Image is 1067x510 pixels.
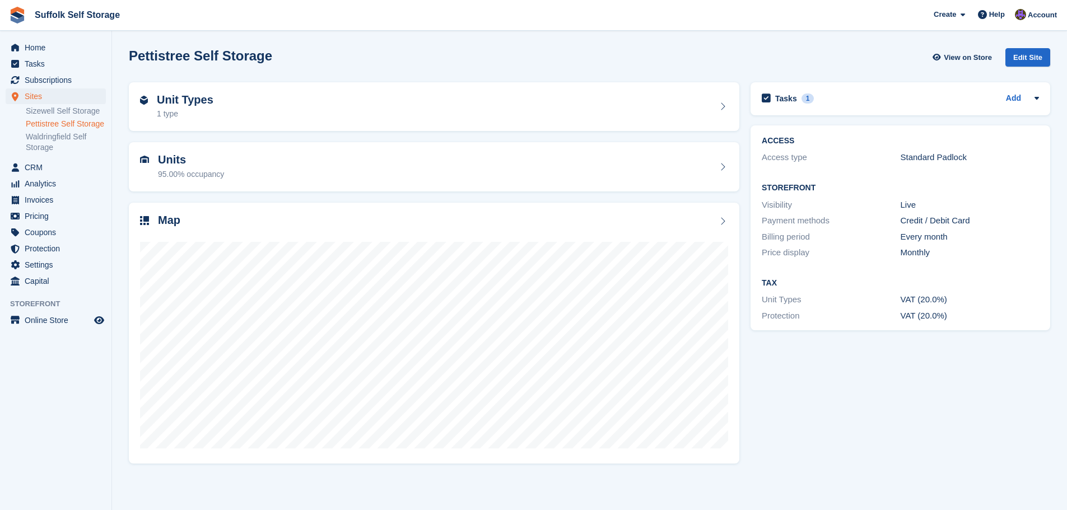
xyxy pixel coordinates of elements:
a: Pettistree Self Storage [26,119,106,129]
div: Visibility [762,199,900,212]
img: unit-type-icn-2b2737a686de81e16bb02015468b77c625bbabd49415b5ef34ead5e3b44a266d.svg [140,96,148,105]
span: Capital [25,273,92,289]
h2: Tasks [775,93,797,104]
a: menu [6,176,106,191]
span: Coupons [25,224,92,240]
span: CRM [25,160,92,175]
span: Subscriptions [25,72,92,88]
a: Edit Site [1005,48,1050,71]
div: 1 [802,93,814,104]
a: Sizewell Self Storage [26,106,106,116]
span: Protection [25,241,92,256]
span: View on Store [944,52,992,63]
img: unit-icn-7be61d7bf1b0ce9d3e12c5938cc71ed9869f7b940bace4675aadf7bd6d80202e.svg [140,156,149,163]
a: menu [6,56,106,72]
div: Price display [762,246,900,259]
a: menu [6,72,106,88]
div: Edit Site [1005,48,1050,67]
h2: Storefront [762,184,1039,193]
span: Storefront [10,298,111,310]
a: Preview store [92,314,106,327]
a: Waldringfield Self Storage [26,132,106,153]
a: menu [6,160,106,175]
div: Monthly [901,246,1039,259]
span: Settings [25,257,92,273]
div: Unit Types [762,293,900,306]
img: stora-icon-8386f47178a22dfd0bd8f6a31ec36ba5ce8667c1dd55bd0f319d3a0aa187defe.svg [9,7,26,24]
span: Account [1028,10,1057,21]
h2: ACCESS [762,137,1039,146]
a: Map [129,203,739,464]
a: Units 95.00% occupancy [129,142,739,191]
a: menu [6,40,106,55]
span: Help [989,9,1005,20]
span: Analytics [25,176,92,191]
span: Pricing [25,208,92,224]
a: Unit Types 1 type [129,82,739,132]
a: menu [6,88,106,104]
div: Protection [762,310,900,322]
h2: Pettistree Self Storage [129,48,272,63]
h2: Map [158,214,180,227]
a: menu [6,224,106,240]
div: Payment methods [762,214,900,227]
span: Home [25,40,92,55]
a: menu [6,257,106,273]
div: Billing period [762,231,900,244]
div: VAT (20.0%) [901,310,1039,322]
h2: Unit Types [157,93,213,106]
a: menu [6,273,106,289]
div: Access type [762,151,900,164]
a: View on Store [931,48,996,67]
h2: Tax [762,279,1039,288]
div: Standard Padlock [901,151,1039,164]
a: Suffolk Self Storage [30,6,124,24]
a: menu [6,241,106,256]
h2: Units [158,153,224,166]
div: Live [901,199,1039,212]
a: Add [1006,92,1021,105]
span: Tasks [25,56,92,72]
a: menu [6,192,106,208]
a: menu [6,208,106,224]
div: 95.00% occupancy [158,169,224,180]
a: menu [6,312,106,328]
span: Online Store [25,312,92,328]
span: Invoices [25,192,92,208]
span: Create [934,9,956,20]
div: 1 type [157,108,213,120]
img: Emma [1015,9,1026,20]
span: Sites [25,88,92,104]
img: map-icn-33ee37083ee616e46c38cad1a60f524a97daa1e2b2c8c0bc3eb3415660979fc1.svg [140,216,149,225]
div: Credit / Debit Card [901,214,1039,227]
div: Every month [901,231,1039,244]
div: VAT (20.0%) [901,293,1039,306]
